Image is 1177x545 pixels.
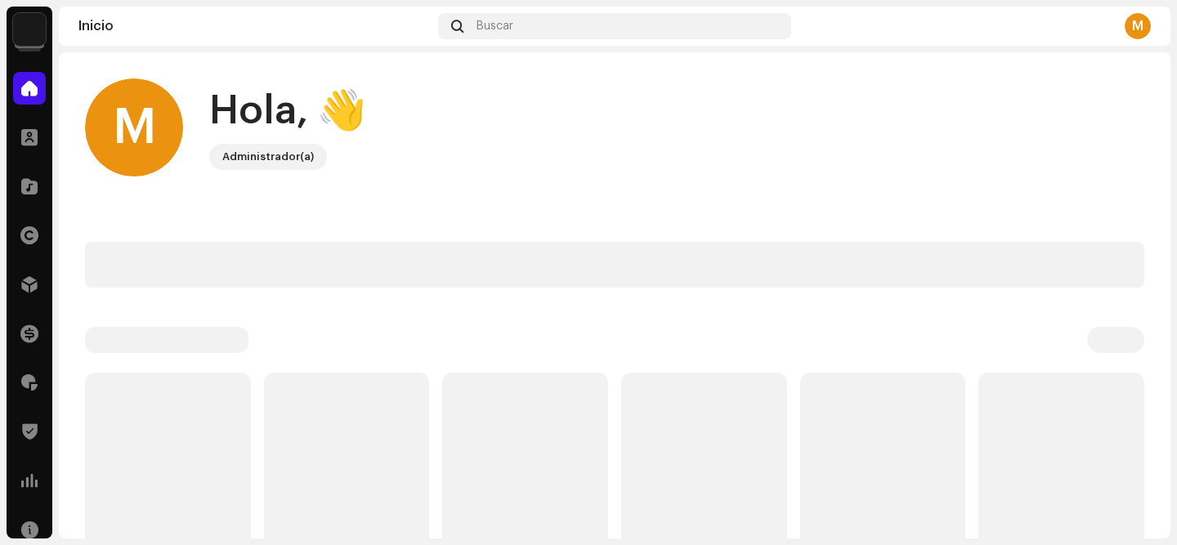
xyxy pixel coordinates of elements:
[1125,13,1151,39] div: M
[222,147,314,167] div: Administrador(a)
[13,13,46,46] img: 40d31eee-25aa-4f8a-9761-0bbac6d73880
[477,20,513,33] span: Buscar
[78,20,432,33] div: Inicio
[209,85,366,137] div: Hola, 👋
[85,78,183,176] div: M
